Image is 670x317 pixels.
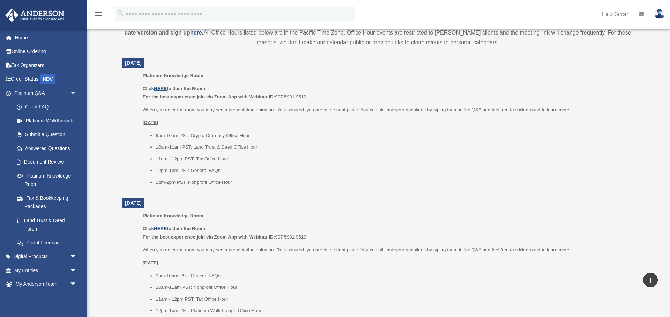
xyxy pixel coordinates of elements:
a: Land Trust & Deed Forum [10,213,87,236]
li: 12pm-1pm PST: General FAQs [156,166,628,175]
strong: *This room is being hosted on Zoom. You will be required to log in to your personal Zoom account ... [124,20,628,36]
i: menu [94,10,103,18]
b: For the best experience join via Zoom App with Webinar ID: [143,234,275,240]
li: 11am - 12pm PST: Tax Office Hour [156,295,628,303]
img: Anderson Advisors Platinum Portal [3,8,66,22]
a: Platinum Walkthrough [10,114,87,128]
li: 9am-10am PST: General FAQs [156,272,628,280]
a: Document Review [10,155,87,169]
p: When you enter the room you may see a presentation going on. Rest assured, you are in the right p... [143,106,628,114]
a: Online Ordering [5,45,87,59]
div: NEW [40,74,55,84]
a: Platinum Q&Aarrow_drop_down [5,86,87,100]
span: [DATE] [125,60,142,66]
span: [DATE] [125,200,142,206]
b: For the best experience join via Zoom App with Webinar ID: [143,94,275,99]
a: Digital Productsarrow_drop_down [5,250,87,264]
a: Tax Organizers [5,58,87,72]
a: menu [94,12,103,18]
a: vertical_align_top [643,273,658,287]
li: 10am-11am PST: Nonprofit Office Hour [156,283,628,292]
a: Home [5,31,87,45]
span: arrow_drop_down [70,86,84,100]
li: 11am - 12pm PST: Tax Office Hour [156,155,628,163]
span: arrow_drop_down [70,291,84,305]
i: vertical_align_top [646,276,655,284]
span: arrow_drop_down [70,277,84,292]
img: User Pic [654,9,665,19]
li: 9am-10am PST: Crypto Currency Office Hour [156,131,628,140]
i: search [117,9,124,17]
strong: . [202,30,203,36]
u: [DATE] [143,120,158,125]
b: Click to Join the Room [143,86,205,91]
a: Answered Questions [10,141,87,155]
li: 1pm-2pm PST: Nonprofit Office Hour [156,178,628,187]
a: Client FAQ [10,100,87,114]
p: 997 5981 9519 [143,225,628,241]
a: Tax & Bookkeeping Packages [10,191,87,213]
a: Platinum Knowledge Room [10,169,84,191]
span: Platinum Knowledge Room [143,73,203,78]
span: arrow_drop_down [70,250,84,264]
b: Click to Join the Room [143,226,205,231]
a: My Anderson Teamarrow_drop_down [5,277,87,291]
a: here [190,30,202,36]
a: Order StatusNEW [5,72,87,86]
a: HERE [154,226,167,231]
li: 12pm-1pm PST: Platinum Walkthrough Office Hour [156,307,628,315]
a: Portal Feedback [10,236,87,250]
p: When you enter the room you may see a presentation going on. Rest assured, you are in the right p... [143,246,628,254]
a: My Entitiesarrow_drop_down [5,263,87,277]
span: Platinum Knowledge Room [143,213,203,218]
li: 10am-11am PST: Land Trust & Deed Office Hour [156,143,628,151]
a: My Documentsarrow_drop_down [5,291,87,305]
u: [DATE] [143,260,158,265]
a: HERE [154,86,167,91]
div: All Office Hours listed below are in the Pacific Time Zone. Office Hour events are restricted to ... [122,18,633,47]
a: Submit a Question [10,128,87,142]
span: arrow_drop_down [70,263,84,278]
p: 997 5981 9519 [143,84,628,101]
